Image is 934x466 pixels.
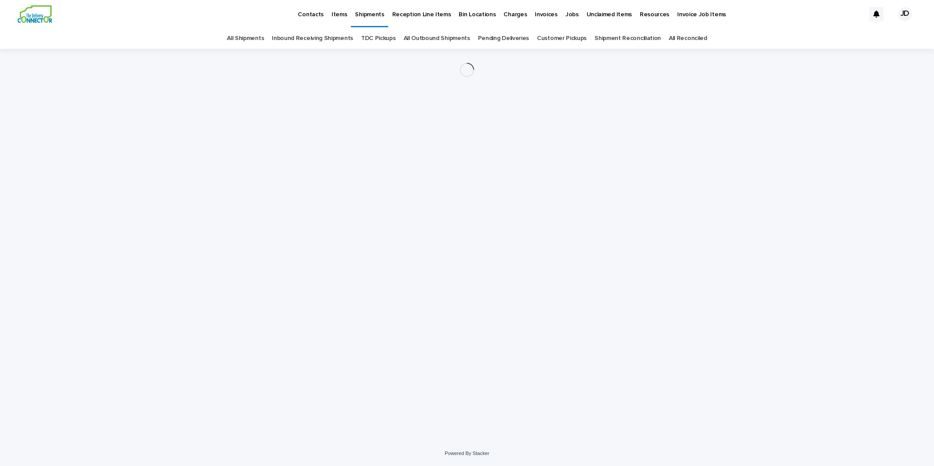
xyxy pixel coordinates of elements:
[404,28,470,49] a: All Outbound Shipments
[18,5,52,23] img: aCWQmA6OSGG0Kwt8cj3c
[361,28,396,49] a: TDC Pickups
[898,7,912,21] div: JD
[669,28,707,49] a: All Reconciled
[595,28,661,49] a: Shipment Reconciliation
[272,28,353,49] a: Inbound Receiving Shipments
[445,451,489,456] a: Powered By Stacker
[478,28,529,49] a: Pending Deliveries
[227,28,264,49] a: All Shipments
[537,28,587,49] a: Customer Pickups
